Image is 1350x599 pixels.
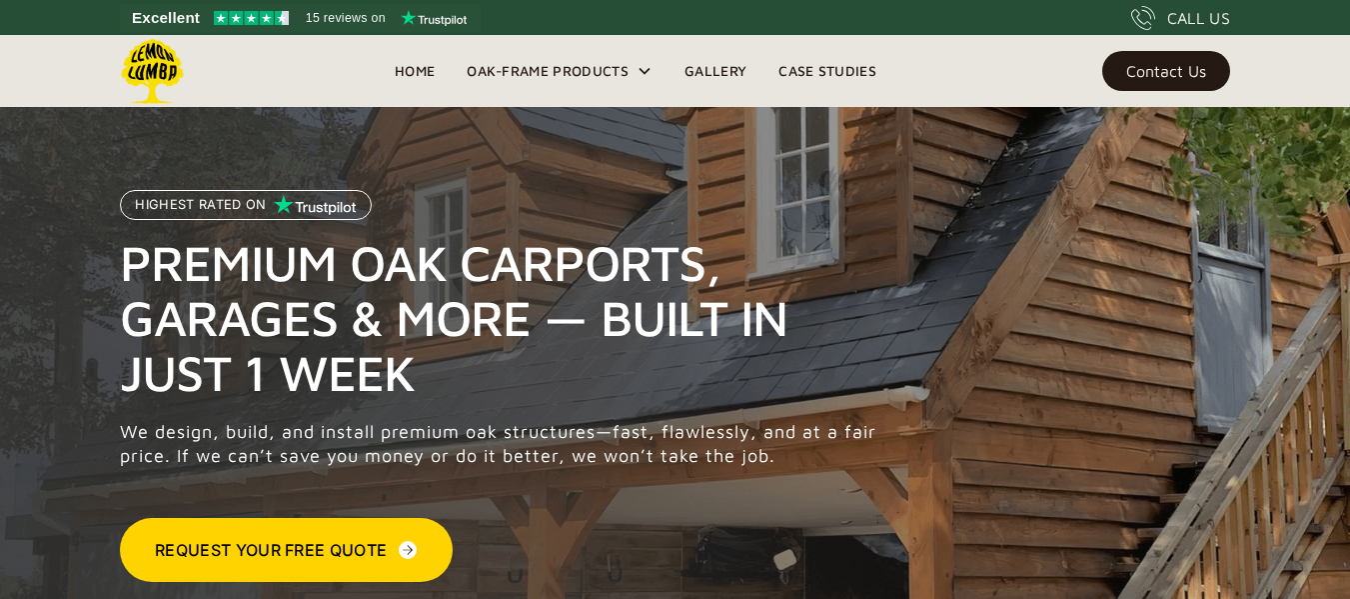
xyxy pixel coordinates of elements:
div: Oak-Frame Products [467,59,629,83]
div: CALL US [1167,6,1230,30]
p: Highest Rated on [135,198,266,212]
div: Contact Us [1126,64,1206,78]
div: Oak-Frame Products [451,35,669,107]
a: Case Studies [762,56,892,86]
div: Request Your Free Quote [155,538,387,562]
h1: Premium Oak Carports, Garages & More — Built in Just 1 Week [120,235,887,400]
span: 15 reviews on [306,6,386,30]
a: Home [379,56,451,86]
img: Trustpilot 4.5 stars [214,11,289,25]
p: We design, build, and install premium oak structures—fast, flawlessly, and at a fair price. If we... [120,420,887,468]
span: Excellent [132,6,200,30]
img: Trustpilot logo [401,10,467,26]
a: CALL US [1131,6,1230,30]
a: See Lemon Lumba reviews on Trustpilot [120,4,481,32]
a: Request Your Free Quote [120,518,453,582]
a: Highest Rated on [120,190,372,235]
a: Gallery [669,56,762,86]
a: Contact Us [1102,51,1230,91]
